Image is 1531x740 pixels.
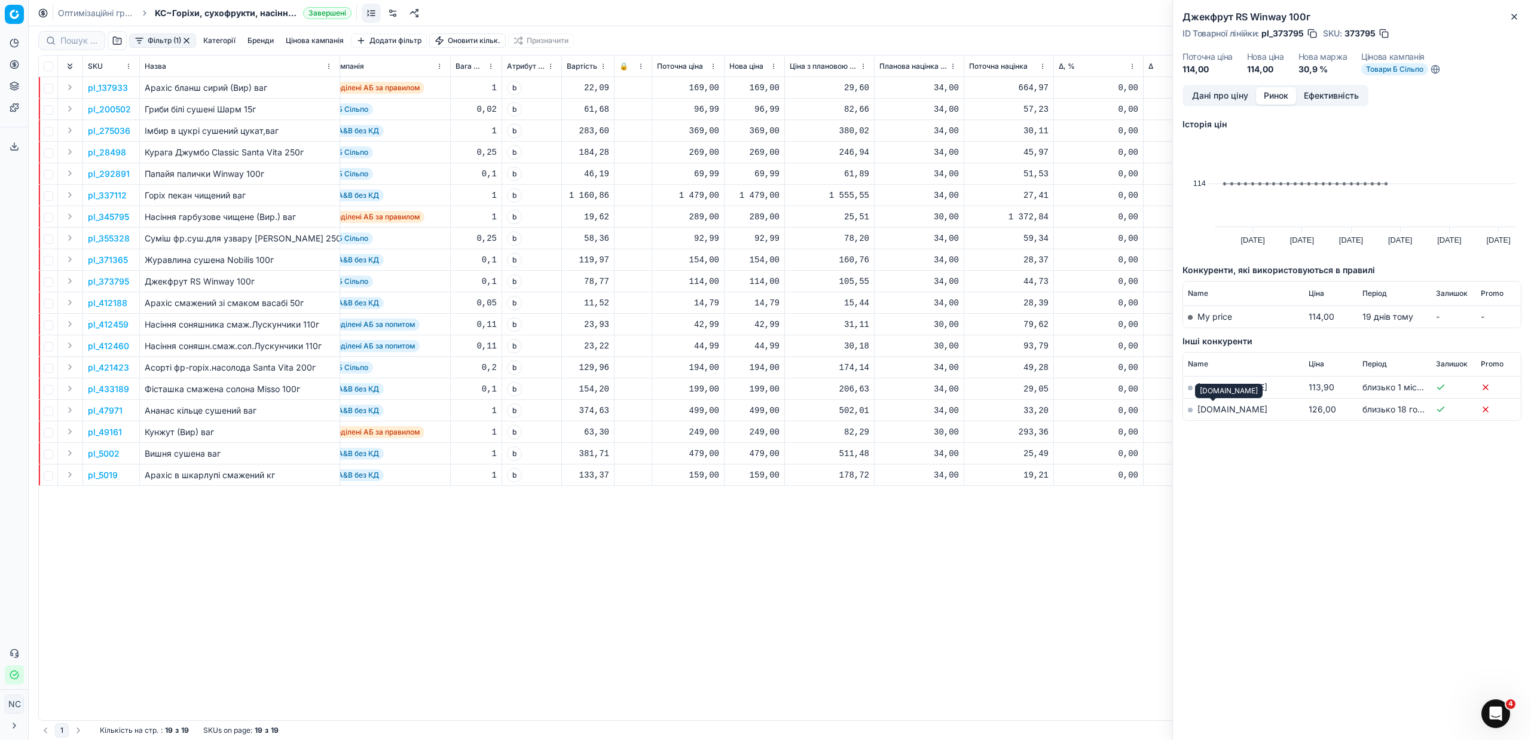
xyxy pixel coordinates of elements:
text: [DATE] [1339,236,1363,244]
div: 174,14 [790,362,869,374]
button: Ефективність [1296,87,1367,105]
button: Фільтр (1) [129,33,196,48]
dt: Цінова кампанія [1361,53,1440,61]
button: Додати фільтр [351,33,427,48]
div: 0,00 [1059,146,1138,158]
dt: Поточна ціна [1182,53,1233,61]
button: pl_49161 [88,426,122,438]
div: [DOMAIN_NAME] [1195,384,1263,398]
button: Expand all [63,59,77,74]
span: 114,00 [1309,311,1334,322]
button: Цінова кампанія [281,33,349,48]
span: KC~Горіхи, сухофрукти, насіння - tier_1Завершені [155,7,352,19]
span: KC~Горіхи, сухофрукти, насіння - tier_1 [155,7,298,19]
button: pl_337112 [88,189,127,201]
div: 289,00 [657,211,719,223]
button: pl_355328 [88,233,130,244]
span: Товари А&B без КД [306,254,384,266]
div: 44,99 [729,340,780,352]
div: 0,00 [1059,319,1138,331]
button: pl_5002 [88,448,120,460]
div: 45,97 [969,146,1049,158]
input: Пошук по SKU або назві [60,35,97,47]
div: 0,00 [1059,103,1138,115]
button: Expand [63,424,77,439]
span: Promo [1481,359,1504,369]
span: Період [1362,359,1387,369]
span: 373795 [1344,27,1376,39]
span: Товари Б Сільпо [1361,63,1428,75]
div: 0,11 [456,319,497,331]
dd: 30,9 % [1298,63,1347,75]
div: 51,53 [969,168,1049,180]
dd: 114,00 [1247,63,1284,75]
span: b [507,317,522,332]
div: 0,00 [1059,276,1138,288]
span: Name [1188,359,1208,369]
div: 1 [456,82,497,94]
div: 58,36 [567,233,609,244]
strong: 19 [181,726,189,735]
div: 154,00 [657,254,719,266]
span: Період [1362,289,1387,298]
div: 380,02 [790,125,869,137]
text: [DATE] [1290,236,1314,244]
button: Expand [63,252,77,267]
div: 59,34 [969,233,1049,244]
span: b [507,274,522,289]
button: Категорії [198,33,240,48]
h2: Джекфрут RS Winway 100г [1182,10,1521,24]
div: 0,1 [456,254,497,266]
p: Горіх пекан чищений ваг [145,189,335,201]
p: pl_412460 [88,340,129,352]
span: 19 днів тому [1362,311,1413,322]
div: 92,99 [657,233,719,244]
div: 0 [1148,168,1228,180]
a: [DOMAIN_NAME] [1197,404,1267,414]
h5: Інші конкуренти [1182,335,1521,347]
span: Ціна [1309,359,1324,369]
div: 0 [1148,254,1228,266]
p: Насіння соняшн.смаж.сол.Лускунчики 110г [145,340,335,352]
span: Залишок [1436,289,1468,298]
p: pl_345795 [88,211,129,223]
div: 34,00 [879,103,959,115]
div: 0,00 [1059,233,1138,244]
div: 96,99 [657,103,719,115]
button: pl_292891 [88,168,130,180]
div: 28,39 [969,297,1049,309]
div: 11,52 [567,297,609,309]
div: 114,00 [729,276,780,288]
dt: Нова маржа [1298,53,1347,61]
div: 34,00 [879,233,959,244]
span: Завершені [303,7,352,19]
button: Expand [63,231,77,245]
button: pl_371365 [88,254,128,266]
div: 0,1 [456,168,497,180]
button: pl_47971 [88,405,123,417]
span: Товари А&B без КД [306,125,384,137]
span: 🔒 [619,62,628,71]
div: 79,62 [969,319,1049,331]
button: pl_421423 [88,362,129,374]
div: 0,05 [456,297,497,309]
div: 30,11 [969,125,1049,137]
span: SKU : [1323,29,1342,38]
div: 34,00 [879,362,959,374]
div: 42,99 [729,319,780,331]
div: 0,00 [1059,82,1138,94]
div: 96,99 [729,103,780,115]
span: Залишок [1436,359,1468,369]
div: 1 479,00 [729,189,780,201]
span: Поточна націнка [969,62,1028,71]
span: b [507,124,522,138]
button: Expand [63,188,77,202]
button: Expand [63,123,77,137]
button: pl_137933 [88,82,128,94]
div: 154,00 [729,254,780,266]
strong: 19 [165,726,173,735]
p: Арахіс бланш сирий (Вир) ваг [145,82,335,94]
div: 78,20 [790,233,869,244]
